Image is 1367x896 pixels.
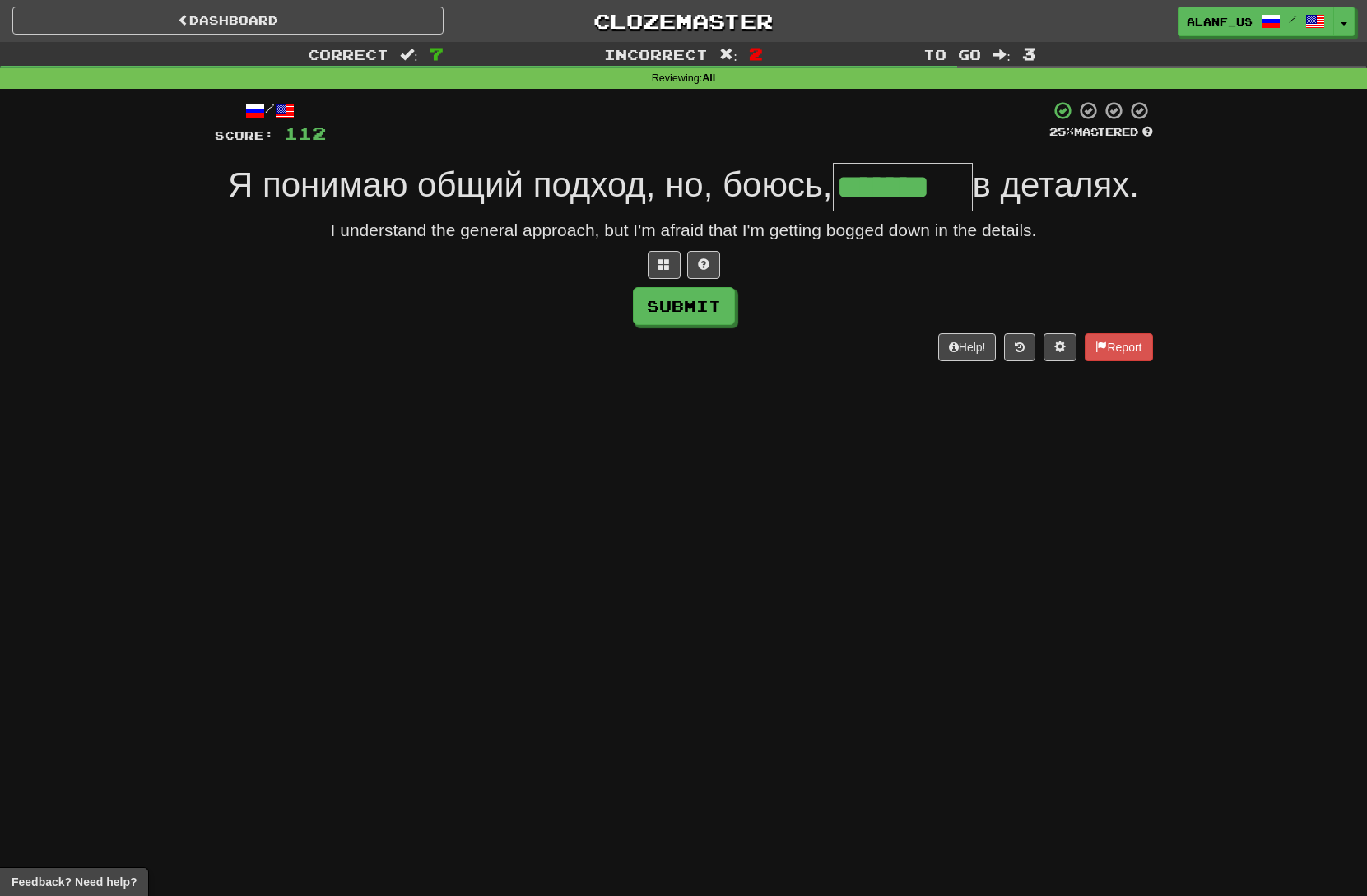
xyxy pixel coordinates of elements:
[228,165,833,204] span: Я понимаю общий подход, но, боюсь,
[719,48,737,62] span: :
[923,46,981,63] span: To go
[284,123,326,143] span: 112
[1178,7,1334,36] a: alanf_us /
[215,218,1153,243] div: I understand the general approach, but I'm afraid that I'm getting bogged down in the details.
[973,165,1140,204] span: в деталях.
[633,287,735,325] button: Submit
[1022,44,1036,63] span: 3
[1289,13,1297,25] span: /
[993,48,1011,62] span: :
[687,251,720,279] button: Single letter hint - you only get 1 per sentence and score half the points! alt+h
[1004,333,1035,361] button: Round history (alt+y)
[215,100,326,121] div: /
[1085,333,1152,361] button: Report
[1187,14,1253,29] span: alanf_us
[938,333,997,361] button: Help!
[12,7,444,35] a: Dashboard
[648,251,681,279] button: Switch sentence to multiple choice alt+p
[215,128,274,142] span: Score:
[308,46,388,63] span: Correct
[1049,125,1074,138] span: 25 %
[1049,125,1153,140] div: Mastered
[604,46,708,63] span: Incorrect
[12,874,137,890] span: Open feedback widget
[430,44,444,63] span: 7
[468,7,900,35] a: Clozemaster
[400,48,418,62] span: :
[749,44,763,63] span: 2
[702,72,715,84] strong: All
